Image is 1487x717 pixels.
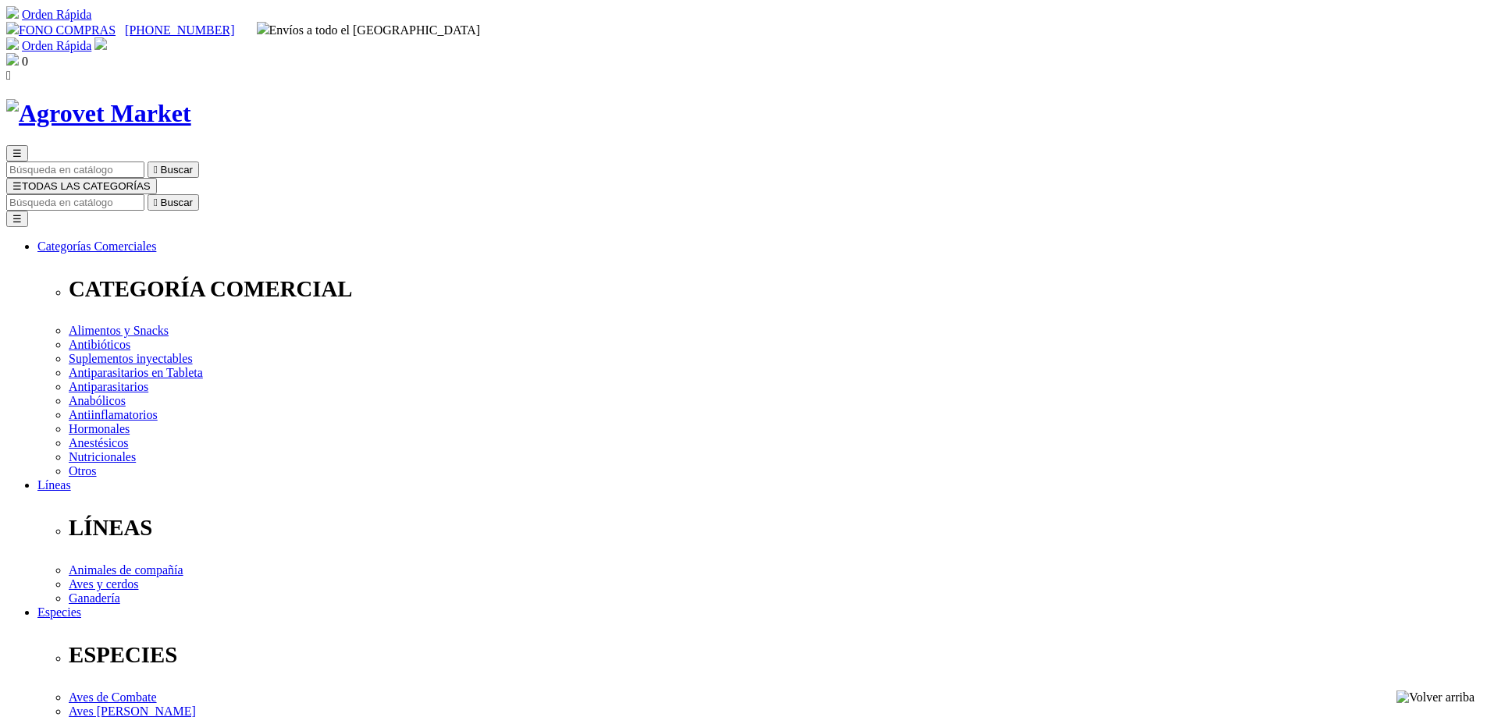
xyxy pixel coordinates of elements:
[69,642,1481,668] p: ESPECIES
[69,464,97,477] a: Otros
[69,276,1481,302] p: CATEGORÍA COMERCIAL
[69,338,130,351] a: Antibióticos
[22,55,28,68] span: 0
[154,197,158,208] i: 
[148,194,199,211] button:  Buscar
[69,408,158,421] a: Antiinflamatorios
[37,240,156,253] a: Categorías Comerciales
[6,99,191,128] img: Agrovet Market
[12,180,22,192] span: ☰
[69,352,193,365] a: Suplementos inyectables
[22,39,91,52] a: Orden Rápida
[69,591,120,605] a: Ganadería
[69,380,148,393] a: Antiparasitarios
[6,6,19,19] img: shopping-cart.svg
[125,23,234,37] a: [PHONE_NUMBER]
[6,211,28,227] button: ☰
[6,37,19,50] img: shopping-cart.svg
[69,690,157,704] a: Aves de Combate
[161,197,193,208] span: Buscar
[161,164,193,176] span: Buscar
[148,162,199,178] button:  Buscar
[6,178,157,194] button: ☰TODAS LAS CATEGORÍAS
[69,366,203,379] a: Antiparasitarios en Tableta
[69,450,136,463] a: Nutricionales
[69,436,128,449] a: Anestésicos
[94,39,107,52] a: Acceda a su cuenta de cliente
[69,563,183,577] a: Animales de compañía
[69,577,138,591] a: Aves y cerdos
[257,23,481,37] span: Envíos a todo el [GEOGRAPHIC_DATA]
[69,324,169,337] a: Alimentos y Snacks
[6,145,28,162] button: ☰
[94,37,107,50] img: user.svg
[22,8,91,21] a: Orden Rápida
[6,69,11,82] i: 
[37,478,71,492] a: Líneas
[6,53,19,66] img: shopping-bag.svg
[1396,690,1475,705] img: Volver arriba
[257,22,269,34] img: delivery-truck.svg
[69,394,126,407] a: Anabólicos
[154,164,158,176] i: 
[6,194,144,211] input: Buscar
[12,147,22,159] span: ☰
[37,605,81,619] a: Especies
[69,515,1481,541] p: LÍNEAS
[69,422,130,435] a: Hormonales
[6,23,116,37] a: FONO COMPRAS
[6,22,19,34] img: phone.svg
[6,162,144,178] input: Buscar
